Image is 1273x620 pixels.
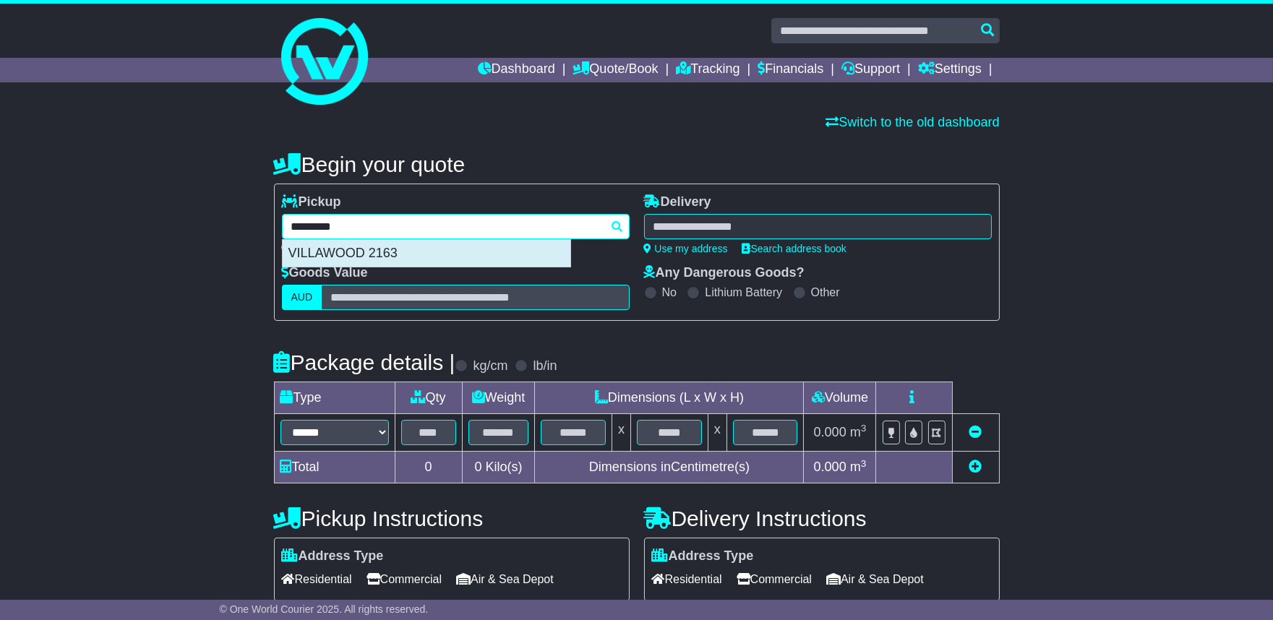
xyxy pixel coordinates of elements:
td: Total [274,452,395,483]
label: kg/cm [473,358,507,374]
span: 0.000 [814,460,846,474]
a: Dashboard [478,58,555,82]
a: Quote/Book [573,58,658,82]
td: Qty [395,382,462,414]
span: Residential [652,568,722,590]
span: 0.000 [814,425,846,439]
span: © One World Courier 2025. All rights reserved. [220,603,429,615]
label: Pickup [282,194,341,210]
label: AUD [282,285,322,310]
typeahead: Please provide city [282,214,630,239]
label: Goods Value [282,265,368,281]
a: Tracking [676,58,740,82]
a: Switch to the old dashboard [826,115,999,129]
label: Address Type [282,548,384,564]
span: Air & Sea Depot [826,568,924,590]
td: x [612,414,631,452]
sup: 3 [861,458,867,469]
td: Kilo(s) [462,452,535,483]
h4: Delivery Instructions [644,507,1000,530]
h4: Begin your quote [274,152,1000,176]
a: Support [841,58,900,82]
label: Address Type [652,548,754,564]
td: Weight [462,382,535,414]
td: Dimensions (L x W x H) [535,382,804,414]
span: Commercial [737,568,812,590]
a: Add new item [969,460,982,474]
td: 0 [395,452,462,483]
a: Financials [758,58,823,82]
label: No [662,285,677,299]
h4: Package details | [274,350,455,374]
span: 0 [474,460,481,474]
span: m [850,460,867,474]
span: Air & Sea Depot [456,568,554,590]
label: Other [811,285,840,299]
label: Any Dangerous Goods? [644,265,805,281]
label: Lithium Battery [705,285,782,299]
td: x [708,414,726,452]
td: Type [274,382,395,414]
a: Remove this item [969,425,982,439]
span: m [850,425,867,439]
span: Residential [282,568,352,590]
h4: Pickup Instructions [274,507,630,530]
span: Commercial [367,568,442,590]
label: lb/in [533,358,557,374]
div: VILLAWOOD 2163 [283,240,570,267]
a: Use my address [644,243,728,254]
a: Search address book [742,243,846,254]
sup: 3 [861,423,867,434]
label: Delivery [644,194,711,210]
td: Volume [804,382,876,414]
a: Settings [918,58,982,82]
td: Dimensions in Centimetre(s) [535,452,804,483]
